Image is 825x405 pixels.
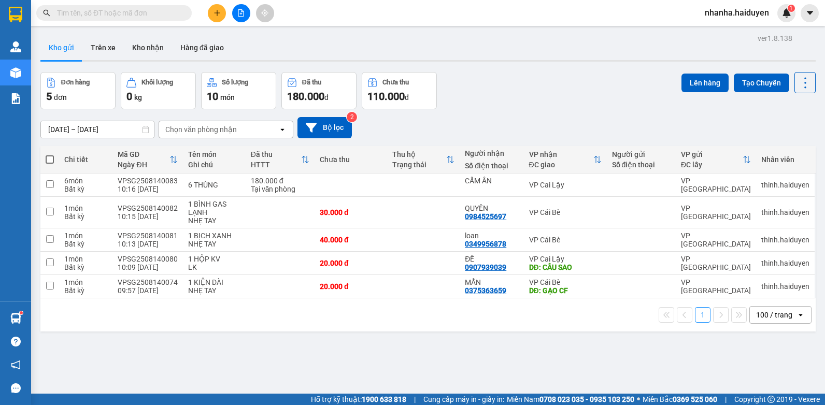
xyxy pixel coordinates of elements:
[529,236,602,244] div: VP Cái Bè
[414,394,416,405] span: |
[118,212,178,221] div: 10:15 [DATE]
[188,286,240,295] div: NHẸ TAY
[761,181,809,189] div: thinh.haiduyen
[126,90,132,103] span: 0
[141,79,173,86] div: Khối lượng
[320,236,382,244] div: 40.000 đ
[222,79,248,86] div: Số lượng
[796,311,805,319] svg: open
[529,150,593,158] div: VP nhận
[320,282,382,291] div: 20.000 đ
[64,232,107,240] div: 1 món
[681,278,751,295] div: VP [GEOGRAPHIC_DATA]
[465,278,518,286] div: MẪN
[10,41,21,52] img: warehouse-icon
[124,35,172,60] button: Kho nhận
[188,150,240,158] div: Tên món
[465,263,506,271] div: 0907939039
[507,394,634,405] span: Miền Nam
[761,282,809,291] div: thinh.haiduyen
[320,208,382,216] div: 30.000 đ
[761,208,809,216] div: thinh.haiduyen
[9,7,22,22] img: logo-vxr
[529,181,602,189] div: VP Cai Lậy
[40,35,82,60] button: Kho gửi
[10,93,21,104] img: solution-icon
[82,35,124,60] button: Trên xe
[61,79,90,86] div: Đơn hàng
[529,278,602,286] div: VP Cái Bè
[465,177,518,185] div: CẨM ÂN
[539,395,634,403] strong: 0708 023 035 - 0935 103 250
[188,181,240,189] div: 6 THÙNG
[681,74,729,92] button: Lên hàng
[529,255,602,263] div: VP Cai Lậy
[676,146,756,173] th: Toggle SortBy
[64,155,107,164] div: Chi tiết
[246,146,315,173] th: Toggle SortBy
[10,67,21,78] img: warehouse-icon
[220,93,235,102] span: món
[287,90,324,103] span: 180.000
[118,161,169,169] div: Ngày ĐH
[405,93,409,102] span: đ
[251,177,309,185] div: 180.000 đ
[188,200,240,216] div: 1 BÌNH GAS LẠNH
[529,208,602,216] div: VP Cái Bè
[118,150,169,158] div: Mã GD
[214,9,221,17] span: plus
[10,313,21,324] img: warehouse-icon
[46,90,52,103] span: 5
[251,150,301,158] div: Đã thu
[118,177,178,185] div: VPSG2508140083
[758,33,792,44] div: ver 1.8.138
[64,185,107,193] div: Bất kỳ
[681,150,743,158] div: VP gửi
[801,4,819,22] button: caret-down
[465,240,506,248] div: 0349956878
[465,149,518,157] div: Người nhận
[681,255,751,271] div: VP [GEOGRAPHIC_DATA]
[311,394,406,405] span: Hỗ trợ kỹ thuật:
[11,383,21,393] span: message
[362,72,437,109] button: Chưa thu110.000đ
[761,236,809,244] div: thinh.haiduyen
[529,263,602,271] div: DĐ: CẦU SAO
[643,394,717,405] span: Miền Bắc
[465,286,506,295] div: 0375363659
[805,8,815,18] span: caret-down
[725,394,727,405] span: |
[637,397,640,401] span: ⚪️
[387,146,460,173] th: Toggle SortBy
[118,286,178,295] div: 09:57 [DATE]
[251,185,309,193] div: Tại văn phòng
[782,8,791,18] img: icon-new-feature
[11,360,21,370] span: notification
[297,117,352,138] button: Bộ lọc
[367,90,405,103] span: 110.000
[681,204,751,221] div: VP [GEOGRAPHIC_DATA]
[188,255,240,263] div: 1 HỘP KV
[64,255,107,263] div: 1 món
[134,93,142,102] span: kg
[188,240,240,248] div: NHẸ TAY
[43,9,50,17] span: search
[64,240,107,248] div: Bất kỳ
[118,232,178,240] div: VPSG2508140081
[165,124,237,135] div: Chọn văn phòng nhận
[64,212,107,221] div: Bất kỳ
[423,394,504,405] span: Cung cấp máy in - giấy in:
[121,72,196,109] button: Khối lượng0kg
[118,204,178,212] div: VPSG2508140082
[347,112,357,122] sup: 2
[118,263,178,271] div: 10:09 [DATE]
[465,232,518,240] div: loan
[362,395,406,403] strong: 1900 633 818
[207,90,218,103] span: 10
[188,278,240,286] div: 1 KIỆN DÀI
[529,286,602,295] div: DĐ: GẠO CF
[40,72,116,109] button: Đơn hàng5đơn
[382,79,409,86] div: Chưa thu
[11,337,21,346] span: question-circle
[789,5,793,12] span: 1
